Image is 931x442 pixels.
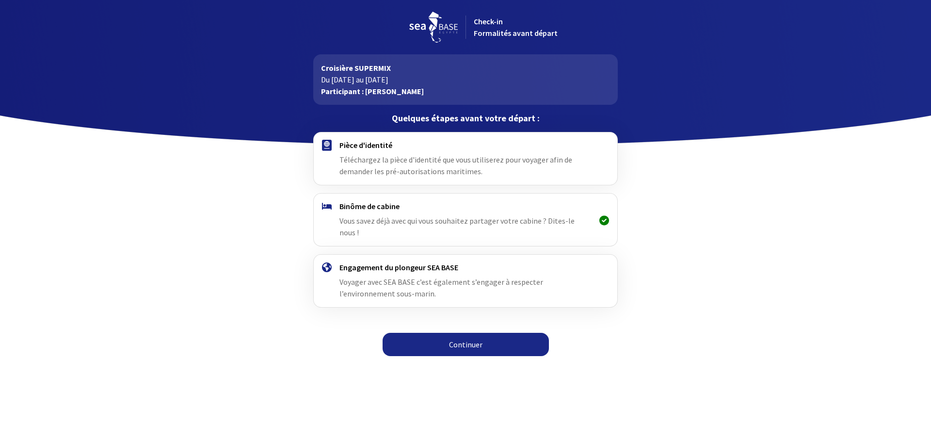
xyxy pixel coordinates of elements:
span: Check-in Formalités avant départ [474,16,558,38]
p: Du [DATE] au [DATE] [321,74,610,85]
img: passport.svg [322,140,332,151]
p: Participant : [PERSON_NAME] [321,85,610,97]
p: Croisière SUPERMIX [321,62,610,74]
span: Voyager avec SEA BASE c’est également s’engager à respecter l’environnement sous-marin. [339,277,543,298]
p: Quelques étapes avant votre départ : [313,113,617,124]
img: binome.svg [322,203,332,210]
a: Continuer [383,333,549,356]
img: engagement.svg [322,262,332,272]
h4: Engagement du plongeur SEA BASE [339,262,591,272]
h4: Pièce d'identité [339,140,591,150]
span: Téléchargez la pièce d'identité que vous utiliserez pour voyager afin de demander les pré-autoris... [339,155,572,176]
span: Vous savez déjà avec qui vous souhaitez partager votre cabine ? Dites-le nous ! [339,216,575,237]
h4: Binôme de cabine [339,201,591,211]
img: logo_seabase.svg [409,12,458,43]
